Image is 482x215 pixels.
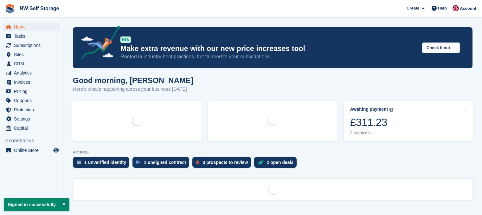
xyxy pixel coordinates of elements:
[422,42,460,53] button: Check it out →
[460,5,476,12] span: Account
[136,160,141,164] img: contract_signature_icon-13c848040528278c33f63329250d36e43548de30e8caae1d1a13099fd9432cc5.svg
[14,68,52,77] span: Analytics
[3,87,60,96] a: menu
[14,96,52,105] span: Coupons
[438,5,447,11] span: Help
[14,78,52,87] span: Invoices
[3,78,60,87] a: menu
[3,105,60,114] a: menu
[73,157,132,171] a: 1 unverified identity
[14,114,52,123] span: Settings
[14,23,52,31] span: Home
[14,41,52,50] span: Subscriptions
[3,146,60,155] a: menu
[14,59,52,68] span: CRM
[196,160,199,164] img: prospect-51fa495bee0391a8d652442698ab0144808aea92771e9ea1ae160a38d050c398.svg
[132,157,192,171] a: 1 unsigned contract
[3,41,60,50] a: menu
[14,87,52,96] span: Pricing
[73,86,193,93] p: Here's what's happening across your business [DATE]
[3,50,60,59] a: menu
[14,50,52,59] span: Sites
[389,108,393,112] img: icon-info-grey-7440780725fd019a000dd9b08b2336e03edf1995a4989e88bcd33f0948082b44.svg
[14,146,52,155] span: Online Store
[3,114,60,123] a: menu
[4,198,69,211] p: Signed in successfully.
[3,96,60,105] a: menu
[6,138,63,144] span: Storefront
[76,26,120,62] img: price-adjustments-announcement-icon-8257ccfd72463d97f412b2fc003d46551f7dbcb40ab6d574587a9cd5c0d94...
[350,116,394,129] div: £311.23
[120,36,131,43] div: NEW
[344,101,473,141] a: Awaiting payment £311.23 2 invoices
[350,130,394,135] div: 2 invoices
[14,124,52,133] span: Capital
[453,5,459,11] img: Josh Vines
[267,160,293,165] div: 2 open deals
[254,157,300,171] a: 2 open deals
[3,32,60,41] a: menu
[120,44,417,53] p: Make extra revenue with our new price increases tool
[144,160,186,165] div: 1 unsigned contract
[407,5,419,11] span: Create
[3,59,60,68] a: menu
[5,4,15,13] img: stora-icon-8386f47178a22dfd0bd8f6a31ec36ba5ce8667c1dd55bd0f319d3a0aa187defe.svg
[14,105,52,114] span: Protection
[3,23,60,31] a: menu
[192,157,254,171] a: 3 prospects to review
[84,160,126,165] div: 1 unverified identity
[258,160,263,165] img: deal-1b604bf984904fb50ccaf53a9ad4b4a5d6e5aea283cecdc64d6e3604feb123c2.svg
[77,160,81,164] img: verify_identity-adf6edd0f0f0b5bbfe63781bf79b02c33cf7c696d77639b501bdc392416b5a36.svg
[3,68,60,77] a: menu
[73,76,193,85] h1: Good morning, [PERSON_NAME]
[52,147,60,154] a: Preview store
[17,3,61,14] a: NW Self Storage
[120,53,417,60] p: Rooted in industry best practices, but tailored to your subscriptions.
[350,107,388,112] div: Awaiting payment
[14,32,52,41] span: Tasks
[73,150,472,154] p: ACTIONS
[202,160,248,165] div: 3 prospects to review
[3,124,60,133] a: menu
